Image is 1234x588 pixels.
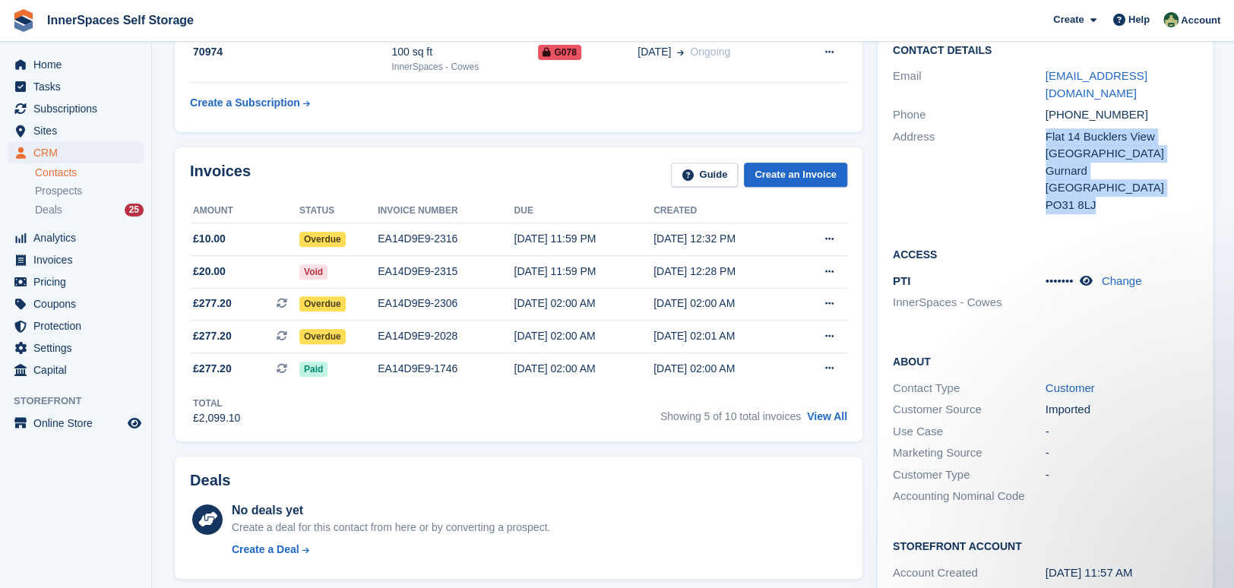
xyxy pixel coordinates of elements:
[193,361,232,377] span: £277.20
[193,410,240,426] div: £2,099.10
[8,359,144,381] a: menu
[653,296,793,311] div: [DATE] 02:00 AM
[1102,274,1142,287] a: Change
[35,183,144,199] a: Prospects
[744,163,847,188] a: Create an Invoice
[1046,381,1095,394] a: Customer
[1046,466,1198,484] div: -
[190,199,299,223] th: Amount
[190,95,300,111] div: Create a Subscription
[638,44,671,60] span: [DATE]
[299,296,346,311] span: Overdue
[14,394,151,409] span: Storefront
[12,9,35,32] img: stora-icon-8386f47178a22dfd0bd8f6a31ec36ba5ce8667c1dd55bd0f319d3a0aa187defe.svg
[893,538,1198,553] h2: Storefront Account
[8,227,144,248] a: menu
[514,199,653,223] th: Due
[653,328,793,344] div: [DATE] 02:01 AM
[33,271,125,292] span: Pricing
[232,501,550,520] div: No deals yet
[893,444,1046,462] div: Marketing Source
[33,337,125,359] span: Settings
[378,264,514,280] div: EA14D9E9-2315
[8,413,144,434] a: menu
[8,76,144,97] a: menu
[299,232,346,247] span: Overdue
[378,231,514,247] div: EA14D9E9-2316
[653,264,793,280] div: [DATE] 12:28 PM
[893,466,1046,484] div: Customer Type
[299,362,327,377] span: Paid
[514,296,653,311] div: [DATE] 02:00 AM
[193,231,226,247] span: £10.00
[653,199,793,223] th: Created
[232,542,550,558] a: Create a Deal
[807,410,847,422] a: View All
[378,199,514,223] th: Invoice number
[1046,106,1198,124] div: [PHONE_NUMBER]
[232,520,550,536] div: Create a deal for this contact from here or by converting a prospect.
[193,328,232,344] span: £277.20
[893,274,910,287] span: PTI
[33,249,125,270] span: Invoices
[35,166,144,180] a: Contacts
[653,231,793,247] div: [DATE] 12:32 PM
[33,359,125,381] span: Capital
[893,128,1046,214] div: Address
[1046,163,1198,180] div: Gurnard
[8,120,144,141] a: menu
[1046,145,1198,163] div: [GEOGRAPHIC_DATA]
[190,89,310,117] a: Create a Subscription
[378,328,514,344] div: EA14D9E9-2028
[893,353,1198,368] h2: About
[391,60,538,74] div: InnerSpaces - Cowes
[671,163,738,188] a: Guide
[8,293,144,315] a: menu
[33,142,125,163] span: CRM
[193,296,232,311] span: £277.20
[538,45,581,60] span: G078
[1046,69,1147,100] a: [EMAIL_ADDRESS][DOMAIN_NAME]
[660,410,801,422] span: Showing 5 of 10 total invoices
[33,54,125,75] span: Home
[299,329,346,344] span: Overdue
[1181,13,1220,28] span: Account
[193,264,226,280] span: £20.00
[1046,564,1198,582] div: [DATE] 11:57 AM
[33,227,125,248] span: Analytics
[33,293,125,315] span: Coupons
[514,361,653,377] div: [DATE] 02:00 AM
[8,54,144,75] a: menu
[1046,274,1074,287] span: •••••••
[690,46,730,58] span: Ongoing
[193,397,240,410] div: Total
[232,542,299,558] div: Create a Deal
[35,184,82,198] span: Prospects
[893,45,1198,57] h2: Contact Details
[1046,197,1198,214] div: PO31 8LJ
[125,414,144,432] a: Preview store
[33,413,125,434] span: Online Store
[378,296,514,311] div: EA14D9E9-2306
[299,264,327,280] span: Void
[893,68,1046,102] div: Email
[391,44,538,60] div: 100 sq ft
[1163,12,1179,27] img: Paula Amey
[190,472,230,489] h2: Deals
[893,380,1046,397] div: Contact Type
[1046,444,1198,462] div: -
[653,361,793,377] div: [DATE] 02:00 AM
[378,361,514,377] div: EA14D9E9-1746
[514,231,653,247] div: [DATE] 11:59 PM
[893,564,1046,582] div: Account Created
[33,120,125,141] span: Sites
[1046,179,1198,197] div: [GEOGRAPHIC_DATA]
[8,271,144,292] a: menu
[8,249,144,270] a: menu
[35,203,62,217] span: Deals
[8,315,144,337] a: menu
[1046,401,1198,419] div: Imported
[1053,12,1084,27] span: Create
[33,98,125,119] span: Subscriptions
[893,401,1046,419] div: Customer Source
